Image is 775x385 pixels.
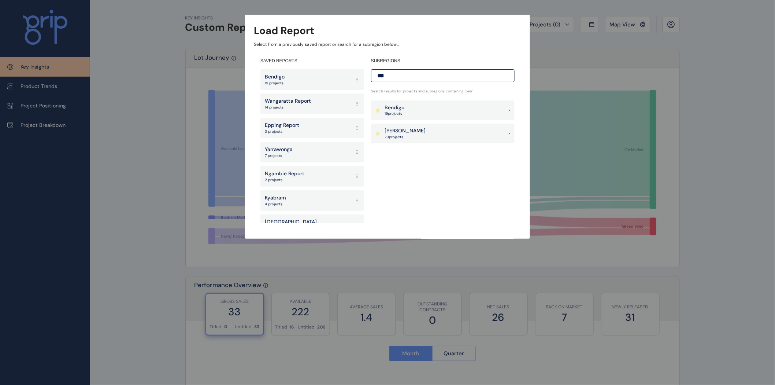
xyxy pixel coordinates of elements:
p: Bendigo [265,73,285,81]
h4: SUBREGIONS [371,58,515,64]
p: 4 projects [265,202,286,207]
p: 3 projects [265,129,299,134]
p: 19 project s [385,111,404,116]
p: Ngambie Report [265,170,304,177]
p: Bendigo [385,104,404,111]
h4: SAVED REPORTS [260,58,364,64]
p: [GEOGRAPHIC_DATA] [265,219,317,226]
p: 2 projects [265,177,304,183]
p: Epping Report [265,122,299,129]
p: Search results for projects and subregions containing ' ben ' [371,89,515,94]
p: [PERSON_NAME] [385,127,426,135]
p: 14 projects [265,105,311,110]
p: 23 project s [385,135,426,140]
p: 7 projects [265,153,293,158]
p: Wangaratta Report [265,98,311,105]
p: Yarrawonga [265,146,293,153]
p: Select from a previously saved report or search for a subregion below... [254,41,521,48]
p: 19 projects [265,81,285,86]
h3: Load Report [254,23,314,38]
p: Kyabram [265,194,286,202]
